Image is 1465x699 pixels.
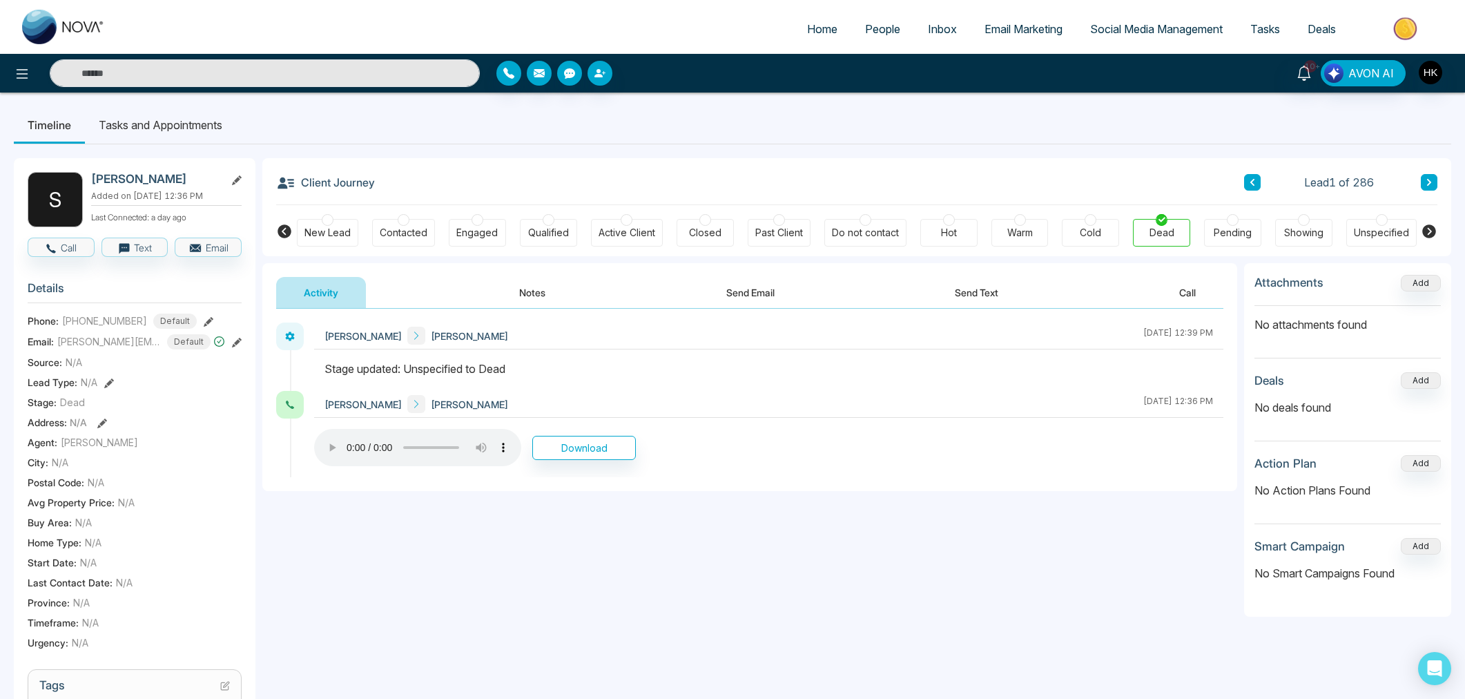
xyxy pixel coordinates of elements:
button: Add [1401,372,1441,389]
div: Unspecified [1354,226,1409,240]
span: City : [28,455,48,470]
span: N/A [118,495,135,510]
button: Download [532,436,636,460]
p: No attachments found [1254,306,1441,333]
span: Province : [28,595,70,610]
img: Nova CRM Logo [22,10,105,44]
span: Home [807,22,837,36]
span: Home Type : [28,535,81,550]
span: Social Media Management [1090,22,1223,36]
img: Lead Flow [1324,64,1343,83]
span: [PERSON_NAME] [431,329,508,343]
a: 10+ [1288,60,1321,84]
a: Social Media Management [1076,16,1236,42]
button: Add [1401,538,1441,555]
div: [DATE] 12:39 PM [1143,327,1213,345]
span: [PERSON_NAME] [324,397,402,412]
span: Agent: [28,435,57,450]
span: N/A [52,455,68,470]
span: Dead [60,395,85,410]
div: Cold [1080,226,1101,240]
div: Dead [1149,226,1174,240]
div: Active Client [599,226,655,240]
li: Timeline [14,106,85,144]
button: Add [1401,455,1441,472]
h3: Client Journey [276,172,375,193]
p: No Action Plans Found [1254,482,1441,499]
h3: Deals [1254,374,1284,387]
li: Tasks and Appointments [85,106,236,144]
h3: Smart Campaign [1254,539,1345,553]
span: [PERSON_NAME] [431,397,508,412]
span: Source: [28,355,62,370]
div: Qualified [528,226,569,240]
p: Added on [DATE] 12:36 PM [91,190,242,202]
h3: Action Plan [1254,457,1317,470]
span: Lead 1 of 286 [1304,174,1374,191]
span: N/A [88,475,104,490]
span: N/A [66,355,82,370]
div: Open Intercom Messenger [1418,652,1451,685]
button: Call [28,238,95,257]
a: Email Marketing [971,16,1076,42]
span: N/A [116,575,133,590]
a: Inbox [914,16,971,42]
span: 10+ [1304,60,1317,73]
div: Hot [941,226,957,240]
span: Postal Code : [28,475,84,490]
h3: Details [28,281,242,303]
span: Default [167,334,211,349]
button: Send Email [699,277,802,308]
span: N/A [82,615,99,630]
a: Tasks [1236,16,1294,42]
span: AVON AI [1348,65,1394,82]
button: Notes [492,277,573,308]
span: Deals [1308,22,1336,36]
p: No Smart Campaigns Found [1254,565,1441,582]
span: Avg Property Price : [28,495,115,510]
span: Address: [28,415,87,430]
p: No deals found [1254,399,1441,416]
span: [PHONE_NUMBER] [62,314,147,328]
span: Stage: [28,395,57,410]
img: Market-place.gif [1357,13,1457,44]
span: N/A [70,416,87,428]
button: AVON AI [1321,60,1406,86]
div: Do not contact [832,226,899,240]
span: [PERSON_NAME] [324,329,402,343]
span: [PERSON_NAME] [61,435,138,450]
span: N/A [73,595,90,610]
div: [DATE] 12:36 PM [1143,395,1213,413]
span: N/A [75,515,92,530]
span: Email: [28,334,54,349]
span: N/A [80,555,97,570]
div: New Lead [304,226,351,240]
div: S [28,172,83,227]
span: N/A [81,375,97,390]
span: Buy Area : [28,515,72,530]
span: Add [1401,276,1441,288]
button: Text [101,238,168,257]
span: Inbox [928,22,957,36]
div: Engaged [456,226,498,240]
a: People [851,16,914,42]
button: Call [1152,277,1223,308]
h2: [PERSON_NAME] [91,172,220,186]
span: Default [153,314,197,329]
span: People [865,22,900,36]
span: Last Contact Date : [28,575,113,590]
span: N/A [85,535,101,550]
span: Email Marketing [984,22,1063,36]
button: Activity [276,277,366,308]
span: [PERSON_NAME][EMAIL_ADDRESS][DOMAIN_NAME] [57,334,161,349]
span: N/A [72,635,88,650]
a: Home [793,16,851,42]
span: Lead Type: [28,375,77,390]
div: Showing [1284,226,1323,240]
div: Closed [689,226,721,240]
button: Add [1401,275,1441,291]
div: Warm [1007,226,1033,240]
span: Phone: [28,314,59,328]
span: Tasks [1250,22,1280,36]
button: Email [175,238,242,257]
